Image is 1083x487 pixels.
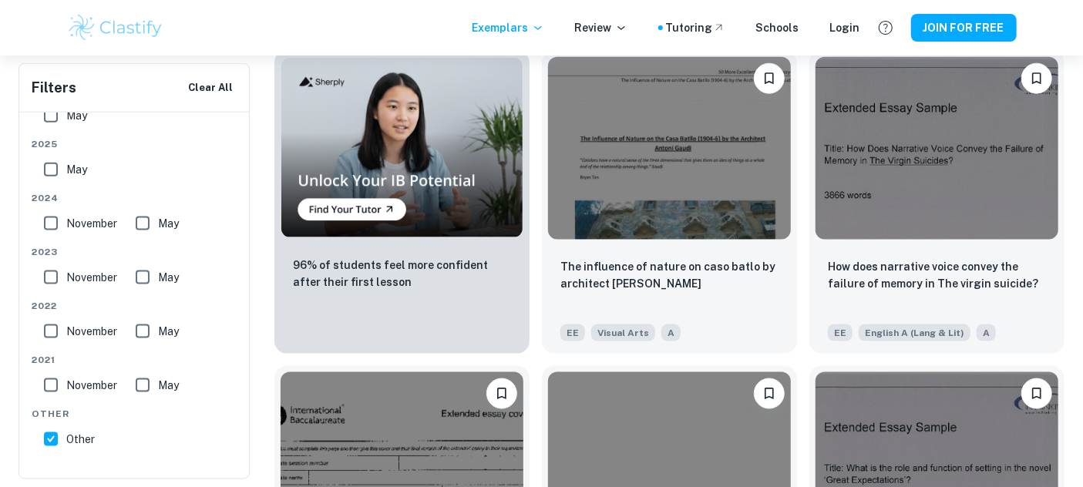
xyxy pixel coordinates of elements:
[754,63,785,94] button: Please log in to bookmark exemplars
[548,57,791,239] img: Visual Arts EE example thumbnail: The influence of nature on caso batlo by
[66,215,117,232] span: November
[158,377,179,394] span: May
[66,269,117,286] span: November
[661,324,681,341] span: A
[873,15,899,41] button: Help and Feedback
[32,407,238,421] span: Other
[473,19,544,36] p: Exemplars
[859,324,970,341] span: English A (Lang & Lit)
[32,353,238,367] span: 2021
[486,378,517,409] button: Please log in to bookmark exemplars
[809,51,1065,353] a: Please log in to bookmark exemplarsHow does narrative voice convey the failure of memory in The v...
[158,269,179,286] span: May
[830,19,860,36] a: Login
[977,324,996,341] span: A
[666,19,725,36] a: Tutoring
[816,57,1058,239] img: English A (Lang & Lit) EE example thumbnail: How does narrative voice convey the fail
[293,257,511,291] p: 96% of students feel more confident after their first lesson
[1021,63,1052,94] button: Please log in to bookmark exemplars
[756,19,799,36] a: Schools
[66,161,87,178] span: May
[591,324,655,341] span: Visual Arts
[560,324,585,341] span: EE
[281,57,523,238] img: Thumbnail
[66,431,95,448] span: Other
[66,377,117,394] span: November
[911,14,1017,42] button: JOIN FOR FREE
[32,299,238,313] span: 2022
[828,324,853,341] span: EE
[158,215,179,232] span: May
[32,137,238,151] span: 2025
[542,51,797,353] a: Please log in to bookmark exemplarsThe influence of nature on caso batlo by architect Antoni Guad...
[67,12,165,43] img: Clastify logo
[32,77,76,99] h6: Filters
[1021,378,1052,409] button: Please log in to bookmark exemplars
[66,323,117,340] span: November
[32,191,238,205] span: 2024
[274,51,530,353] a: Thumbnail96% of students feel more confident after their first lesson
[575,19,627,36] p: Review
[66,107,87,124] span: May
[754,378,785,409] button: Please log in to bookmark exemplars
[560,258,779,292] p: The influence of nature on caso batlo by architect Antoni Guadi
[184,76,237,99] button: Clear All
[158,323,179,340] span: May
[828,258,1046,292] p: How does narrative voice convey the failure of memory in The virgin suicide?
[32,245,238,259] span: 2023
